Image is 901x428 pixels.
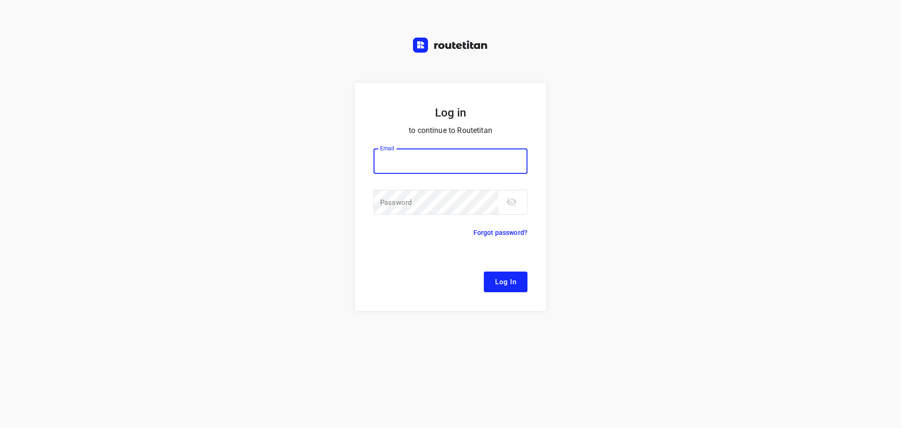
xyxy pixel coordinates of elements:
button: Log In [484,272,527,292]
h5: Log in [374,105,527,120]
button: toggle password visibility [502,193,521,211]
p: Forgot password? [473,227,527,238]
span: Log In [495,276,516,288]
img: Routetitan [413,38,488,53]
p: to continue to Routetitan [374,124,527,137]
